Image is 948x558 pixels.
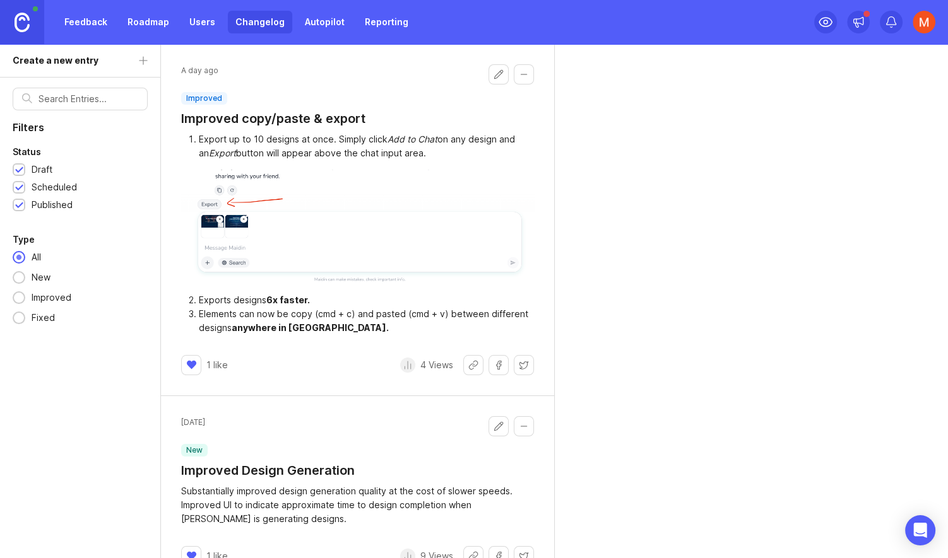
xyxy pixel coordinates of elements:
[199,293,533,307] li: Exports designs
[905,515,935,545] div: Open Intercom Messenger
[25,270,57,284] div: New
[32,198,73,212] div: Published
[206,359,228,371] p: 1 like
[266,294,310,305] div: 6x faster.
[25,291,78,305] div: Improved
[25,250,47,264] div: All
[181,462,355,479] a: Improved Design Generation
[181,170,533,284] img: image
[199,307,533,335] li: Elements can now be copy (cmd + c) and pasted (cmd + v) between different designs
[388,134,437,144] div: Add to Chat
[181,355,228,375] button: 1 like
[232,322,389,333] div: anywhere in [GEOGRAPHIC_DATA].
[186,93,222,103] p: improved
[181,416,205,429] span: [DATE]
[32,180,77,194] div: Scheduled
[32,163,52,177] div: Draft
[489,64,509,84] button: Edit changelog entry
[186,445,203,455] p: new
[57,11,115,33] a: Feedback
[120,11,177,33] a: Roadmap
[13,232,35,247] div: Type
[181,110,365,127] a: Improved copy/paste & export
[181,484,533,526] div: Substantially improved design generation quality at the cost of slower speeds. Improved UI to ind...
[463,355,483,375] button: Share link
[228,11,292,33] a: Changelog
[514,416,534,436] button: Collapse changelog entry
[297,11,352,33] a: Autopilot
[15,13,30,32] img: Canny Home
[489,416,509,436] button: Edit changelog entry
[209,148,236,158] div: Export
[913,11,935,33] img: Michael Dreger
[39,92,138,106] input: Search Entries...
[514,355,534,375] button: Share on X
[25,311,61,325] div: Fixed
[199,132,533,160] li: Export up to 10 designs at once. Simply click on any design and an button will appear above the c...
[489,355,509,375] button: Share on Facebook
[181,64,218,77] span: A day ago
[182,11,223,33] a: Users
[420,359,453,371] p: 4 Views
[13,144,41,160] div: Status
[13,54,98,67] div: Create a new entry
[514,64,534,84] button: Collapse changelog entry
[357,11,416,33] a: Reporting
